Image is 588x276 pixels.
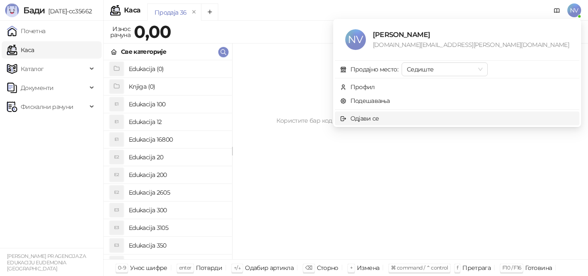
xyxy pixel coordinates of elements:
[350,114,379,123] div: Одјави се
[350,264,353,271] span: +
[129,133,225,146] h4: Edukacija 16800
[245,262,294,273] div: Одабир артикла
[129,203,225,217] h4: Edukacija 300
[7,253,86,272] small: [PERSON_NAME] PR AGENCIJA ZA EDUKACIJU EUDEMONIA [GEOGRAPHIC_DATA]
[189,9,200,16] button: remove
[234,264,241,271] span: ↑/↓
[129,186,225,199] h4: Edukacija 2605
[21,60,44,78] span: Каталог
[550,3,564,17] a: Документација
[391,264,448,271] span: ⌘ command / ⌃ control
[7,22,46,40] a: Почетна
[243,97,578,125] div: Нема артикала на рачуну. Користите бар код читач, или како бисте додали артикле на рачун.
[124,7,140,14] div: Каса
[110,186,124,199] div: E2
[345,29,366,50] span: NV
[129,115,225,129] h4: Edukacija 12
[129,239,225,252] h4: Edukacija 350
[134,21,171,42] strong: 0,00
[567,3,581,17] span: NV
[317,262,338,273] div: Сторно
[129,221,225,235] h4: Edukacija 3105
[196,262,223,273] div: Потврди
[129,80,225,93] h4: Knjiga (0)
[110,239,124,252] div: E3
[305,264,312,271] span: ⌫
[23,5,45,16] span: Бади
[110,150,124,164] div: E2
[118,264,126,271] span: 0-9
[121,47,166,56] div: Све категорије
[110,256,124,270] div: E5
[21,98,73,115] span: Фискални рачуни
[373,29,569,40] div: [PERSON_NAME]
[155,8,187,17] div: Продаја 36
[129,168,225,182] h4: Edukacija 200
[21,79,53,96] span: Документи
[129,62,225,76] h4: Edukacija (0)
[525,262,552,273] div: Готовина
[462,262,491,273] div: Претрага
[350,65,398,74] div: Продајно место:
[110,168,124,182] div: E2
[110,203,124,217] div: E3
[129,256,225,270] h4: Edukacija 550
[110,221,124,235] div: E3
[502,264,521,271] span: F10 / F16
[45,7,92,15] span: [DATE]-cc35662
[373,40,569,50] div: [DOMAIN_NAME][EMAIL_ADDRESS][PERSON_NAME][DOMAIN_NAME]
[5,3,19,17] img: Logo
[357,262,379,273] div: Измена
[104,60,232,259] div: grid
[407,63,483,76] span: Седиште
[129,150,225,164] h4: Edukacija 20
[7,41,34,59] a: Каса
[179,264,192,271] span: enter
[110,115,124,129] div: E1
[130,262,167,273] div: Унос шифре
[201,3,218,21] button: Add tab
[129,97,225,111] h4: Edukacija 100
[108,23,132,40] div: Износ рачуна
[340,97,390,105] a: Подешавања
[110,97,124,111] div: E1
[350,82,375,92] div: Профил
[457,264,458,271] span: f
[110,133,124,146] div: E1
